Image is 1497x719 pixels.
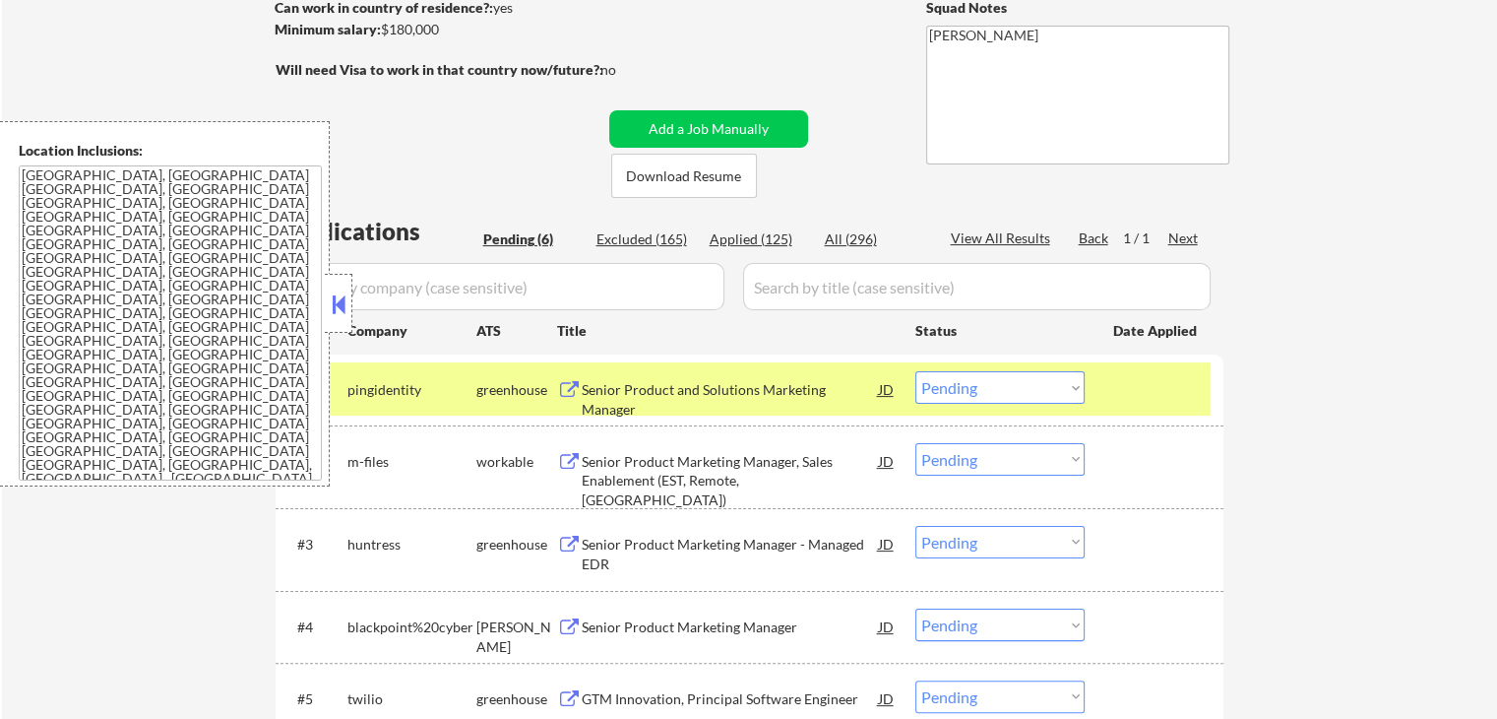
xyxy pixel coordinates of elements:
[476,452,557,472] div: workable
[743,263,1211,310] input: Search by title (case sensitive)
[476,535,557,555] div: greenhouse
[275,21,381,37] strong: Minimum salary:
[347,321,476,341] div: Company
[347,618,476,637] div: blackpoint%20cyber
[877,371,897,407] div: JD
[347,380,476,400] div: pingidentity
[281,220,476,243] div: Applications
[347,689,476,709] div: twilio
[1168,229,1200,248] div: Next
[877,443,897,479] div: JD
[281,263,724,310] input: Search by company (case sensitive)
[877,609,897,644] div: JD
[600,60,656,80] div: no
[1079,229,1110,248] div: Back
[596,229,695,249] div: Excluded (165)
[609,110,808,148] button: Add a Job Manually
[483,229,582,249] div: Pending (6)
[877,526,897,561] div: JD
[476,380,557,400] div: greenhouse
[476,689,557,709] div: greenhouse
[476,618,557,656] div: [PERSON_NAME]
[951,229,1056,248] div: View All Results
[347,535,476,555] div: huntress
[582,380,879,419] div: Senior Product and Solutions Marketing Manager
[582,618,879,637] div: Senior Product Marketing Manager
[297,689,332,709] div: #5
[582,535,879,573] div: Senior Product Marketing Manager - Managed EDR
[1123,229,1168,248] div: 1 / 1
[276,61,603,78] strong: Will need Visa to work in that country now/future?:
[877,681,897,716] div: JD
[347,452,476,472] div: m-files
[825,229,923,249] div: All (296)
[1113,321,1200,341] div: Date Applied
[297,535,332,555] div: #3
[710,229,808,249] div: Applied (125)
[19,141,322,161] div: Location Inclusions:
[582,452,879,510] div: Senior Product Marketing Manager, Sales Enablement (EST, Remote, [GEOGRAPHIC_DATA])
[297,618,332,637] div: #4
[476,321,557,341] div: ATS
[611,154,757,198] button: Download Resume
[275,20,602,39] div: $180,000
[582,689,879,709] div: GTM Innovation, Principal Software Engineer
[557,321,897,341] div: Title
[915,312,1085,348] div: Status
